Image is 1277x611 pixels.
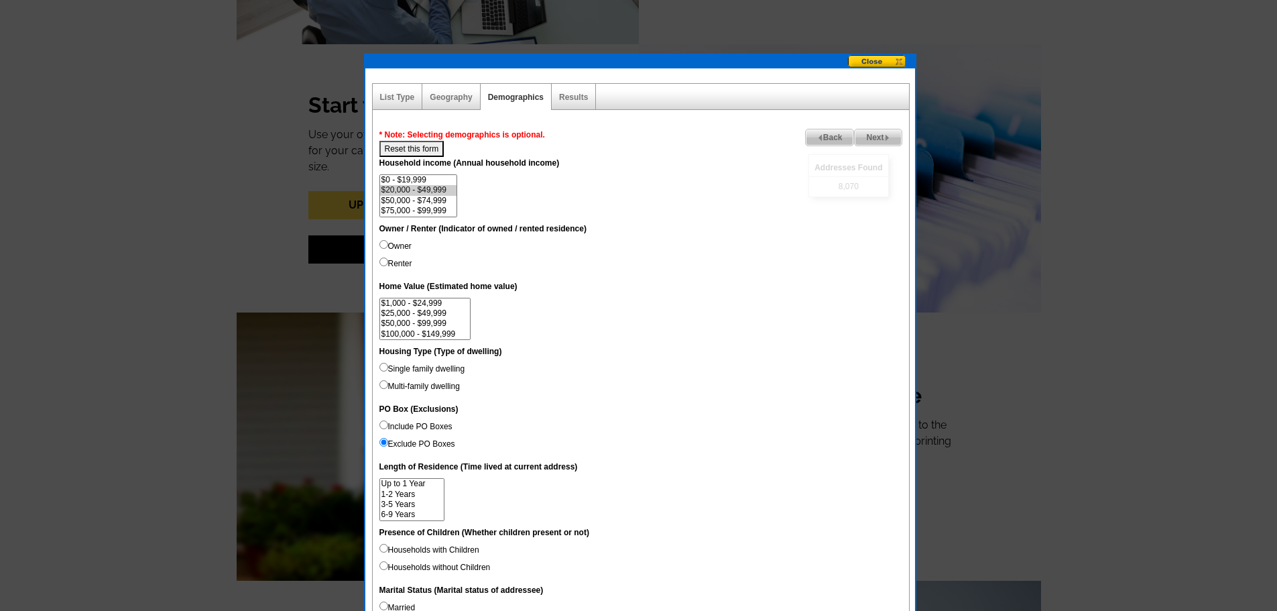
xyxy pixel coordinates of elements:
[379,258,388,266] input: Renter
[1009,299,1277,611] iframe: LiveChat chat widget
[854,129,902,146] a: Next
[380,329,471,339] option: $100,000 - $149,999
[379,526,589,539] label: Presence of Children (Whether children present or not)
[379,584,544,596] label: Marital Status (Marital status of addressee)
[380,479,444,489] option: Up to 1 Year
[379,421,388,429] input: Include PO Boxes
[380,93,415,102] a: List Type
[379,130,545,140] span: * Note: Selecting demographics is optional.
[380,175,457,185] option: $0 - $19,999
[380,309,471,319] option: $25,000 - $49,999
[379,461,578,473] label: Length of Residence (Time lived at current address)
[379,561,491,573] label: Households without Children
[559,93,588,102] a: Results
[380,500,444,510] option: 3-5 Years
[379,421,452,433] label: Include PO Boxes
[379,380,460,392] label: Multi-family dwelling
[380,319,471,329] option: $50,000 - $99,999
[806,129,854,146] span: Back
[855,129,901,146] span: Next
[379,223,587,235] label: Owner / Renter (Indicator of owned / rented residence)
[379,544,479,556] label: Households with Children
[379,141,444,157] button: Reset this form
[379,363,388,372] input: Single family dwelling
[380,298,471,309] option: $1,000 - $24,999
[380,185,457,195] option: $20,000 - $49,999
[379,380,388,389] input: Multi-family dwelling
[805,129,855,146] a: Back
[379,363,465,375] label: Single family dwelling
[379,280,518,292] label: Home Value (Estimated home value)
[380,206,457,216] option: $75,000 - $99,999
[380,490,444,500] option: 1-2 Years
[379,544,388,553] input: Households with Children
[379,345,502,357] label: Housing Type (Type of dwelling)
[379,157,560,169] label: Household income (Annual household income)
[380,510,444,520] option: 6-9 Years
[839,180,859,192] span: 8,070
[379,403,459,415] label: PO Box (Exclusions)
[430,93,472,102] a: Geography
[380,196,457,206] option: $50,000 - $74,999
[379,240,412,252] label: Owner
[379,240,388,249] input: Owner
[379,258,412,270] label: Renter
[379,561,388,570] input: Households without Children
[379,438,388,447] input: Exclude PO Boxes
[379,438,455,450] label: Exclude PO Boxes
[884,135,890,141] img: button-next-arrow-gray.png
[817,135,823,141] img: button-prev-arrow-gray.png
[809,159,888,177] span: Addresses Found
[379,602,388,610] input: Married
[488,93,544,102] a: Demographics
